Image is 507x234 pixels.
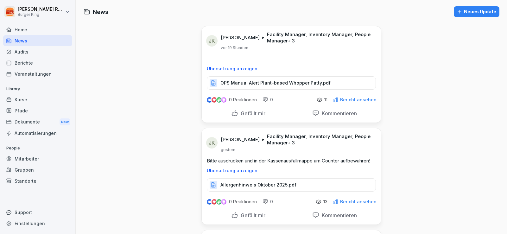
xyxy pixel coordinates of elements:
[3,128,72,139] a: Automatisierungen
[340,97,377,102] p: Bericht ansehen
[221,97,226,103] img: inspiring
[3,207,72,218] div: Support
[263,199,273,205] div: 0
[207,82,376,88] a: OPS Manual Alert Plant-based Whopper Patty.pdf
[3,143,72,153] p: People
[220,80,331,86] p: OPS Manual Alert Plant-based Whopper Patty.pdf
[221,199,226,205] img: inspiring
[206,137,218,149] div: JK
[3,94,72,105] a: Kurse
[3,105,72,116] a: Pfade
[454,6,499,17] button: Neues Update
[324,97,327,102] p: 11
[323,199,327,204] p: 13
[3,24,72,35] a: Home
[207,97,212,102] img: like
[216,199,222,205] img: celebrate
[238,110,265,117] p: Gefällt mir
[18,12,64,17] p: Burger King
[3,57,72,68] a: Berichte
[319,212,357,218] p: Kommentieren
[267,31,373,44] p: Facility Manager, Inventory Manager, People Manager + 3
[3,35,72,46] a: News
[221,147,235,152] p: gestern
[18,7,64,12] p: [PERSON_NAME] Rohrich
[206,35,218,47] div: JK
[212,98,217,102] img: love
[3,153,72,164] a: Mitarbeiter
[207,66,376,71] p: Übersetzung anzeigen
[3,84,72,94] p: Library
[3,68,72,79] a: Veranstaltungen
[229,199,257,204] p: 0 Reaktionen
[267,133,373,146] p: Facility Manager, Inventory Manager, People Manager + 3
[93,8,108,16] h1: News
[207,184,376,190] a: Allergenhinweis Oktober 2025.pdf
[238,212,265,218] p: Gefällt mir
[263,97,273,103] div: 0
[3,175,72,187] a: Standorte
[221,45,248,50] p: vor 19 Stunden
[3,164,72,175] a: Gruppen
[3,218,72,229] a: Einstellungen
[216,97,222,103] img: celebrate
[207,168,376,173] p: Übersetzung anzeigen
[60,118,70,126] div: New
[221,35,260,41] p: [PERSON_NAME]
[3,116,72,128] a: DokumenteNew
[457,8,496,15] div: Neues Update
[221,136,260,143] p: [PERSON_NAME]
[340,199,377,204] p: Bericht ansehen
[212,199,217,204] img: love
[3,46,72,57] a: Audits
[207,157,376,164] p: Bitte ausdrucken und in der Kassenausfallmappe am Counter aufbewahren!
[319,110,357,117] p: Kommentieren
[3,116,72,128] div: Dokumente
[220,182,296,188] p: Allergenhinweis Oktober 2025.pdf
[207,199,212,204] img: like
[229,97,257,102] p: 0 Reaktionen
